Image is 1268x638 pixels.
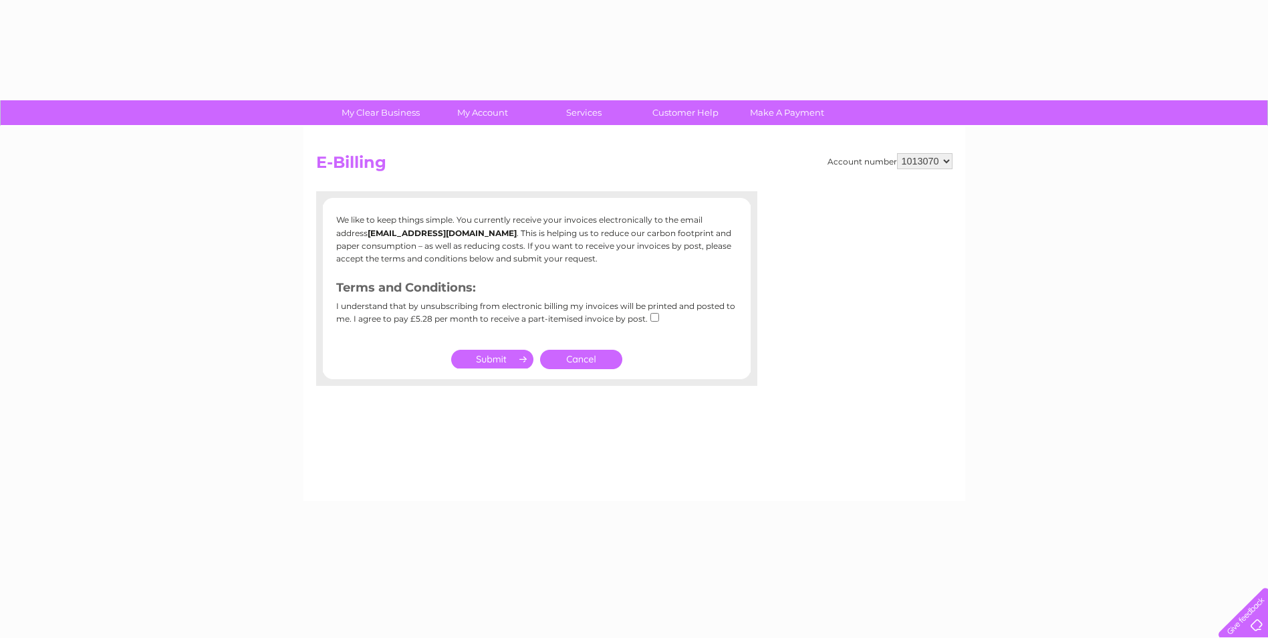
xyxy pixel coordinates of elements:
[336,278,737,302] h3: Terms and Conditions:
[540,350,622,369] a: Cancel
[630,100,741,125] a: Customer Help
[451,350,533,368] input: Submit
[368,228,517,238] b: [EMAIL_ADDRESS][DOMAIN_NAME]
[326,100,436,125] a: My Clear Business
[336,213,737,265] p: We like to keep things simple. You currently receive your invoices electronically to the email ad...
[828,153,953,169] div: Account number
[427,100,537,125] a: My Account
[336,302,737,333] div: I understand that by unsubscribing from electronic billing my invoices will be printed and posted...
[732,100,842,125] a: Make A Payment
[529,100,639,125] a: Services
[316,153,953,179] h2: E-Billing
